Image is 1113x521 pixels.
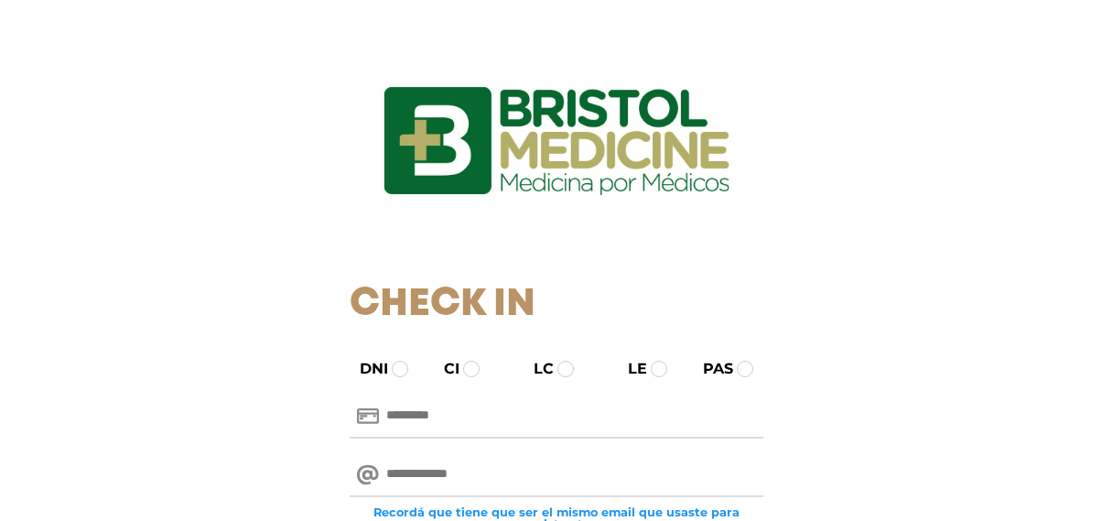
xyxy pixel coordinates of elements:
[343,358,388,380] label: DNI
[517,358,554,380] label: LC
[686,358,733,380] label: PAS
[309,22,804,260] img: logo_ingresarbristol.jpg
[611,358,647,380] label: LE
[427,358,459,380] label: CI
[350,282,762,328] h1: Check In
